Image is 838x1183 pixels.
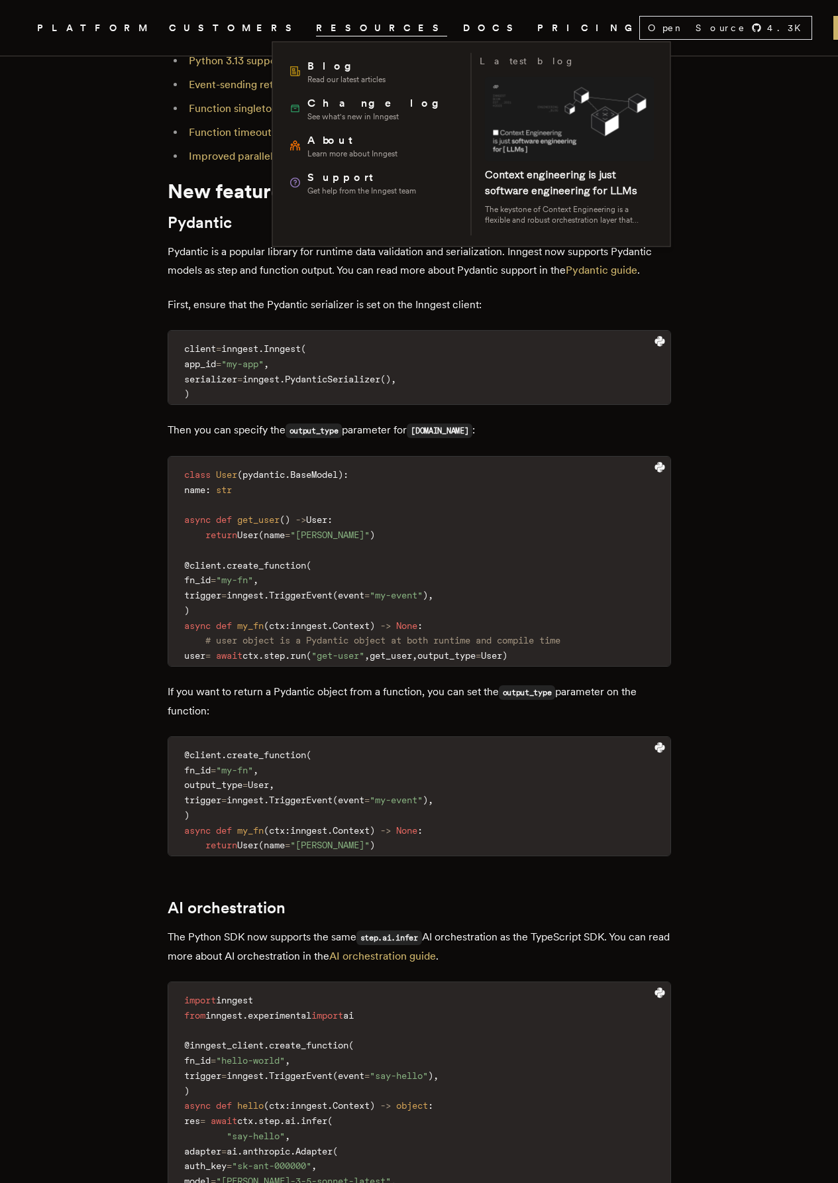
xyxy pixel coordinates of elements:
[237,840,258,850] span: User
[391,374,396,384] span: ,
[169,20,300,36] a: CUSTOMERS
[184,995,216,1005] span: import
[189,78,291,91] a: Event-sending retries
[216,620,232,631] span: def
[301,1115,327,1126] span: infer
[396,620,417,631] span: None
[216,1100,232,1111] span: def
[307,111,448,122] span: See what's new in Inngest
[307,58,386,74] span: Blog
[370,650,412,661] span: get_user
[370,530,375,540] span: )
[285,530,290,540] span: =
[307,170,416,186] span: Support
[648,21,746,34] span: Open Source
[307,74,386,85] span: Read our latest articles
[306,750,311,760] span: (
[184,590,221,600] span: trigger
[356,930,422,945] code: step.ai.infer
[264,650,285,661] span: step
[184,810,189,820] span: )
[184,650,205,661] span: user
[285,1115,295,1126] span: ai
[280,1115,285,1126] span: .
[221,590,227,600] span: =
[205,484,211,495] span: :
[285,514,290,525] span: )
[417,650,476,661] span: output_type
[221,1146,227,1156] span: =
[370,590,423,600] span: "my-event"
[285,1100,290,1111] span: :
[264,1100,269,1111] span: (
[396,825,417,836] span: None
[307,186,416,196] span: Get help from the Inngest team
[184,750,221,760] span: @client
[184,620,211,631] span: async
[184,825,211,836] span: async
[37,20,153,36] button: PLATFORM
[184,469,211,480] span: class
[285,374,380,384] span: PydanticSerializer
[307,148,397,159] span: Learn more about Inngest
[301,343,306,354] span: (
[290,469,338,480] span: BaseModel
[370,840,375,850] span: )
[227,590,264,600] span: inngest
[264,620,269,631] span: (
[264,825,269,836] span: (
[338,795,364,805] span: event
[237,1100,264,1111] span: hello
[200,1115,205,1126] span: =
[311,650,364,661] span: "get-user"
[338,590,364,600] span: event
[311,1160,317,1171] span: ,
[264,795,269,805] span: .
[258,650,264,661] span: .
[407,423,472,438] code: [DOMAIN_NAME]
[184,343,216,354] span: client
[216,825,232,836] span: def
[237,1115,253,1126] span: ctx
[216,514,232,525] span: def
[216,650,242,661] span: await
[232,1160,311,1171] span: "sk-ant-000000"
[189,126,276,139] a: Function timeouts
[380,374,386,384] span: (
[264,1070,269,1081] span: .
[216,575,253,585] span: "my-fn"
[480,53,575,69] h3: Latest blog
[237,514,280,525] span: get_user
[216,1055,285,1066] span: "hello-world"
[423,590,428,600] span: )
[285,469,290,480] span: .
[386,374,391,384] span: )
[205,840,237,850] span: return
[227,1131,285,1141] span: "say-hello"
[269,825,285,836] span: ctx
[269,1100,285,1111] span: ctx
[253,1115,258,1126] span: .
[237,825,264,836] span: my_fn
[205,650,211,661] span: =
[423,795,428,805] span: )
[216,995,253,1005] span: inngest
[269,795,333,805] span: TriggerEvent
[280,374,285,384] span: .
[237,530,258,540] span: User
[216,469,237,480] span: User
[306,514,327,525] span: User
[386,825,391,836] span: >
[269,620,285,631] span: ctx
[242,469,285,480] span: pydantic
[343,1010,354,1021] span: ai
[306,650,311,661] span: (
[227,1070,264,1081] span: inngest
[216,343,221,354] span: =
[348,1040,354,1050] span: (
[237,374,242,384] span: =
[221,795,227,805] span: =
[370,1100,375,1111] span: )
[184,795,221,805] span: trigger
[338,469,343,480] span: )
